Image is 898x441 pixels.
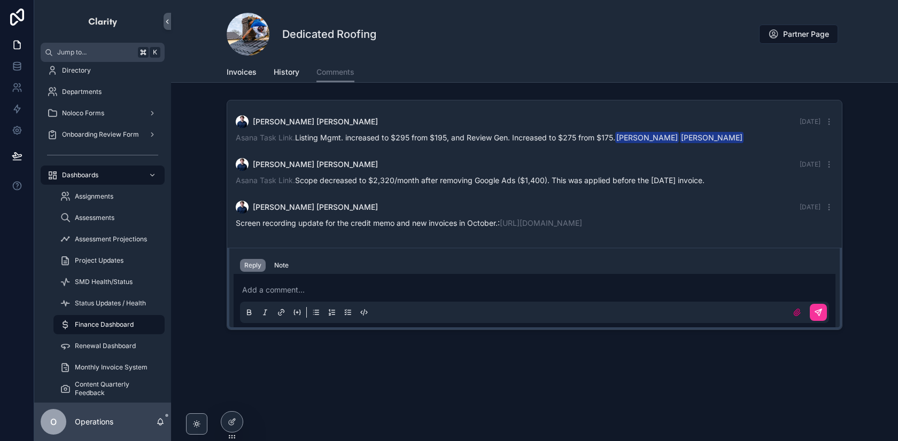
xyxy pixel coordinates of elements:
[236,176,705,185] span: Scope decreased to $2,320/month after removing Google Ads ($1,400). This was applied before the [...
[75,380,154,397] span: Content Quarterly Feedback
[75,235,147,243] span: Assessment Projections
[57,48,134,57] span: Jump to...
[615,132,679,143] span: [PERSON_NAME]
[53,336,165,356] a: Renewal Dashboard
[500,218,582,227] a: [URL][DOMAIN_NAME]
[34,62,171,403] div: scrollable content
[53,315,165,334] a: Finance Dashboard
[53,358,165,377] a: Monthly Invoice System
[41,104,165,123] a: Noloco Forms
[41,82,165,101] a: Departments
[240,259,266,272] button: Reply
[151,48,159,57] span: K
[88,13,118,30] img: App logo
[282,27,376,42] h1: Dedicated Roofing
[316,62,354,83] a: Comments
[75,363,148,372] span: Monthly Invoice System
[253,202,378,212] span: [PERSON_NAME] [PERSON_NAME]
[316,67,354,77] span: Comments
[53,230,165,249] a: Assessment Projections
[53,187,165,206] a: Assignments
[41,61,165,80] a: Directory
[53,251,165,270] a: Project Updates
[75,299,146,308] span: Status Updates / Health
[53,208,165,227] a: Assessments
[50,415,57,428] span: O
[236,176,295,185] a: Asana Task Link.
[253,116,378,127] span: [PERSON_NAME] [PERSON_NAME]
[759,25,838,44] button: Partner Page
[274,62,299,84] a: History
[236,218,582,227] span: Screen recording update for the credit memo and new invoices in October.:
[800,203,820,211] span: [DATE]
[680,132,744,143] span: [PERSON_NAME]
[75,416,113,427] p: Operations
[62,109,104,117] span: Noloco Forms
[783,29,829,40] span: Partner Page
[75,278,133,286] span: SMD Health/Status
[62,171,98,179] span: Dashboards
[274,67,299,77] span: History
[274,261,289,270] div: Note
[53,379,165,398] a: Content Quarterly Feedback
[75,256,123,265] span: Project Updates
[62,66,91,75] span: Directory
[253,159,378,170] span: [PERSON_NAME] [PERSON_NAME]
[62,88,102,96] span: Departments
[236,133,745,142] span: Listing Mgmt. increased to $295 from $195, and Review Gen. Increased to $275 from $175.
[227,62,257,84] a: Invoices
[41,166,165,185] a: Dashboards
[800,117,820,125] span: [DATE]
[227,67,257,77] span: Invoices
[270,259,293,272] button: Note
[236,133,295,142] a: Asana Task Link.
[62,130,139,139] span: Onboarding Review Form
[800,160,820,168] span: [DATE]
[53,294,165,313] a: Status Updates / Health
[75,214,114,222] span: Assessments
[41,43,165,62] button: Jump to...K
[75,342,136,350] span: Renewal Dashboard
[75,192,113,201] span: Assignments
[41,125,165,144] a: Onboarding Review Form
[53,272,165,292] a: SMD Health/Status
[75,320,134,329] span: Finance Dashboard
